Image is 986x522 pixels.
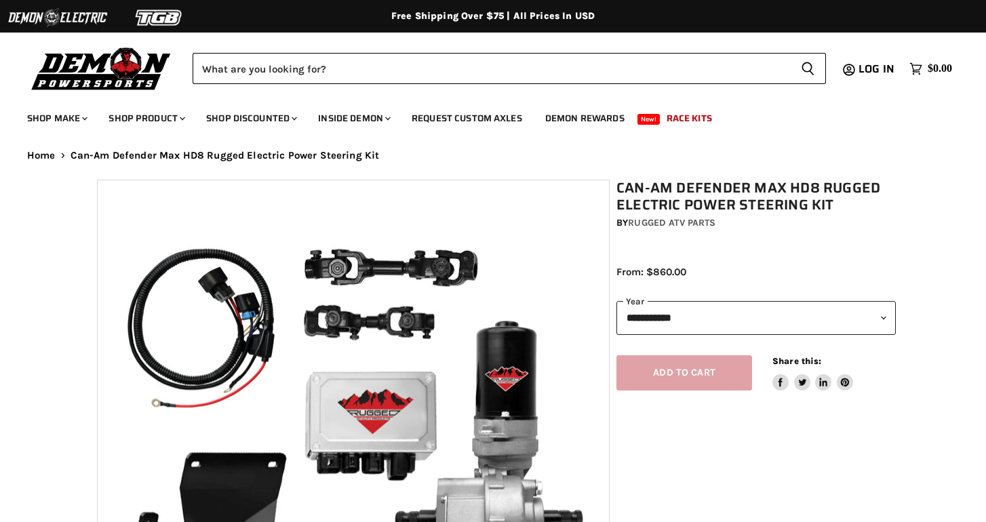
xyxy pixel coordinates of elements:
img: Demon Powersports [27,44,176,92]
a: Shop Make [17,104,96,132]
a: Race Kits [656,104,722,132]
span: Share this: [772,356,821,366]
ul: Main menu [17,99,949,132]
a: Demon Rewards [535,104,635,132]
button: Search [790,53,826,84]
a: Shop Discounted [196,104,305,132]
aside: Share this: [772,355,853,391]
a: Shop Product [98,104,193,132]
input: Search [193,53,790,84]
form: Product [193,53,826,84]
a: Rugged ATV Parts [628,217,715,228]
span: Log in [859,60,894,77]
a: Inside Demon [308,104,399,132]
a: Home [27,150,56,161]
span: Can-Am Defender Max HD8 Rugged Electric Power Steering Kit [71,150,380,161]
a: Request Custom Axles [401,104,532,132]
h1: Can-Am Defender Max HD8 Rugged Electric Power Steering Kit [616,180,896,214]
div: by [616,216,896,230]
a: $0.00 [903,59,959,79]
span: New! [637,114,660,125]
span: From: $860.00 [616,266,686,278]
select: year [616,301,896,334]
span: $0.00 [928,62,952,75]
a: Log in [852,63,903,75]
img: TGB Logo 2 [109,5,210,31]
img: Demon Electric Logo 2 [7,5,109,31]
